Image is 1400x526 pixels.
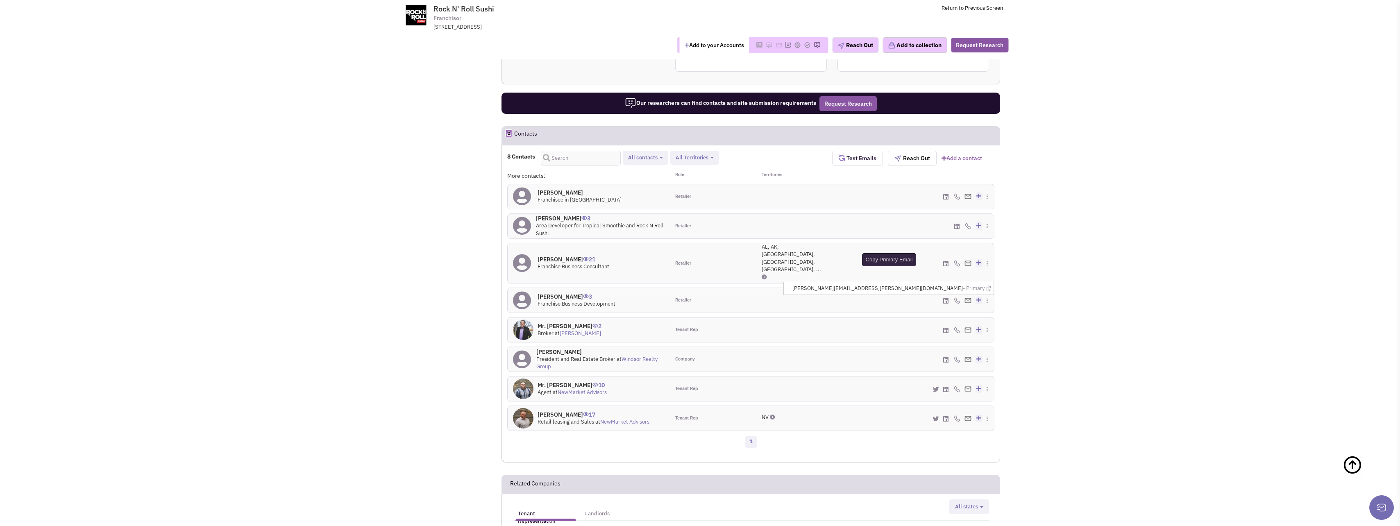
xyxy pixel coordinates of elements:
h4: [PERSON_NAME] [538,293,615,300]
span: President and Real Estate Broker [536,356,615,363]
button: Add to your Accounts [679,37,749,53]
img: Please add to your accounts [766,42,772,48]
span: Rock N' Roll Sushi [433,4,494,14]
a: Add a contact [942,154,982,162]
span: Tenant Rep [675,415,698,422]
div: Role [670,172,751,180]
span: Agent [538,389,551,396]
h4: 8 Contacts [507,153,535,160]
span: Broker [538,330,554,337]
a: Tenant Representation [514,502,578,519]
img: icon-UserInteraction.png [592,383,598,387]
span: Tenant Rep [675,326,698,333]
span: Retailer [675,260,691,267]
img: Email%20Icon.png [964,194,971,199]
h5: Tenant Representation [518,510,574,525]
img: icon-phone.png [954,297,960,304]
button: Test Emails [832,151,883,166]
input: Search [541,151,621,166]
span: Test Emails [845,154,876,162]
img: Please add to your accounts [814,42,820,48]
div: Copy Primary Email [862,253,917,266]
div: More contacts: [507,172,669,180]
span: All contacts [628,154,658,161]
div: Territories [751,172,832,180]
img: Ko4GDF-ydEyzc04m3A_6rg.jpg [513,379,533,399]
a: Back To Top [1343,447,1384,500]
span: 3 [581,209,590,222]
span: Franchisee in [GEOGRAPHIC_DATA] [538,196,622,203]
h5: Landlords [585,510,610,517]
img: icon-collection-lavender.png [888,42,895,49]
button: Request Research [951,38,1008,52]
button: Reach Out [888,151,937,166]
a: NewMarket Advisors [600,418,649,425]
img: icon-phone.png [954,415,960,422]
img: icon-UserInteraction.png [581,216,587,220]
img: q-_Vt1jchEq9roxz5FDeRQ.jpg [513,408,533,429]
img: icon-UserInteraction.png [583,412,589,416]
button: All Territories [673,154,716,162]
button: All states [953,503,986,511]
span: at [595,418,649,425]
a: NewMarket Advisors [558,389,607,396]
h4: [PERSON_NAME] [538,189,622,196]
img: icon-phone.png [954,356,960,363]
a: Windsor Realty Group [536,356,658,370]
span: 3 [583,287,592,300]
a: Landlords [581,502,614,519]
a: [PERSON_NAME] [560,330,601,337]
span: at [555,330,601,337]
img: icon-UserInteraction.png [583,257,589,261]
img: icon-UserInteraction.png [583,294,589,298]
img: Please add to your accounts [804,42,810,48]
span: Franchise Business Consultant [538,263,609,270]
button: Request Research [819,96,877,111]
h4: [PERSON_NAME] [536,215,665,222]
span: Company [675,356,695,363]
h2: Related Companies [510,475,560,493]
span: Retail leasing and Sales [538,418,594,425]
a: 1 [745,436,757,448]
img: icon-phone.png [954,260,960,267]
img: plane.png [894,155,901,162]
span: Retailer [675,223,691,229]
h4: [PERSON_NAME] [536,348,665,356]
img: icon-phone.png [965,223,971,229]
h2: Contacts [514,127,537,145]
span: Retailer [675,193,691,200]
img: Please add to your accounts [794,42,801,48]
span: Our researchers can find contacts and site submission requirements [625,99,816,107]
img: icon-phone.png [954,193,960,200]
a: Return to Previous Screen [942,5,1003,11]
span: 10 [592,375,605,389]
img: icon-researcher-20.png [625,97,636,109]
span: NV [762,414,769,421]
img: Email%20Icon.png [964,386,971,392]
img: plane.png [837,43,844,49]
span: AL, AK, [GEOGRAPHIC_DATA], [GEOGRAPHIC_DATA], [GEOGRAPHIC_DATA], ... [762,243,821,273]
span: at [536,356,658,370]
img: Email%20Icon.png [964,298,971,303]
span: All states [955,503,978,510]
img: 7k29RPP8iEuR47Mu92WlLg.jpg [513,320,533,340]
span: Retailer [675,297,691,304]
img: icon-UserInteraction.png [592,324,598,328]
span: - Primary [963,285,985,292]
span: Franchisor [433,14,461,23]
span: [PERSON_NAME][EMAIL_ADDRESS][PERSON_NAME][DOMAIN_NAME] [792,285,991,292]
img: Email%20Icon.png [964,416,971,421]
img: Email%20Icon.png [964,357,971,362]
h4: [PERSON_NAME] [538,411,649,418]
span: 17 [583,405,595,418]
img: Email%20Icon.png [964,261,971,266]
span: 2 [592,316,601,330]
img: icon-phone.png [954,327,960,333]
h4: [PERSON_NAME] [538,256,609,263]
span: at [553,389,607,396]
button: All contacts [626,154,665,162]
button: Add to collection [883,37,947,53]
h4: Mr. [PERSON_NAME] [538,381,607,389]
span: All Territories [676,154,708,161]
button: Reach Out [832,37,878,53]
